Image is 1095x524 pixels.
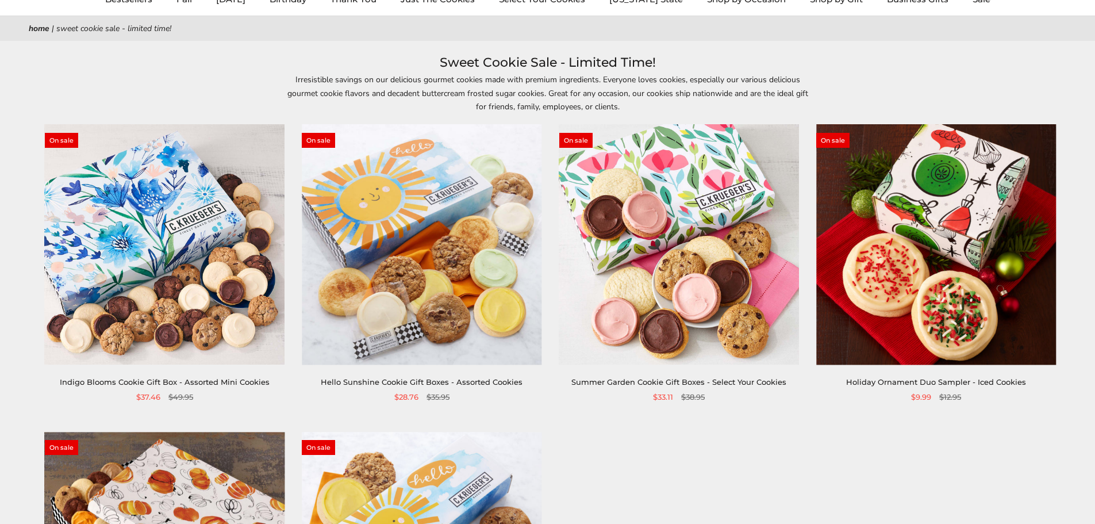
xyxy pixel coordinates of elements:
img: Hello Sunshine Cookie Gift Boxes - Assorted Cookies [302,125,541,365]
span: $49.95 [168,391,193,403]
a: Summer Garden Cookie Gift Boxes - Select Your Cookies [571,377,786,387]
span: $35.95 [427,391,449,403]
span: $37.46 [136,391,160,403]
h1: Sweet Cookie Sale - Limited Time! [46,52,1049,73]
a: Indigo Blooms Cookie Gift Box - Assorted Mini Cookies [60,377,270,387]
a: Holiday Ornament Duo Sampler - Iced Cookies [846,377,1026,387]
span: $38.95 [681,391,705,403]
span: $28.76 [394,391,418,403]
img: Summer Garden Cookie Gift Boxes - Select Your Cookies [559,125,799,365]
span: $9.99 [911,391,931,403]
span: On sale [302,440,335,455]
span: $12.95 [939,391,961,403]
img: Indigo Blooms Cookie Gift Box - Assorted Mini Cookies [45,125,285,365]
span: Sweet Cookie Sale - Limited Time! [56,23,171,34]
span: On sale [816,133,850,148]
span: On sale [302,133,335,148]
a: Home [29,23,49,34]
img: Holiday Ornament Duo Sampler - Iced Cookies [816,125,1056,365]
a: Hello Sunshine Cookie Gift Boxes - Assorted Cookies [321,377,522,387]
span: On sale [45,440,78,455]
p: Irresistible savings on our delicious gourmet cookies made with premium ingredients. Everyone lov... [283,73,812,113]
span: | [52,23,54,34]
nav: breadcrumbs [29,22,1066,35]
span: On sale [559,133,593,148]
span: $33.11 [653,391,673,403]
span: On sale [45,133,78,148]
